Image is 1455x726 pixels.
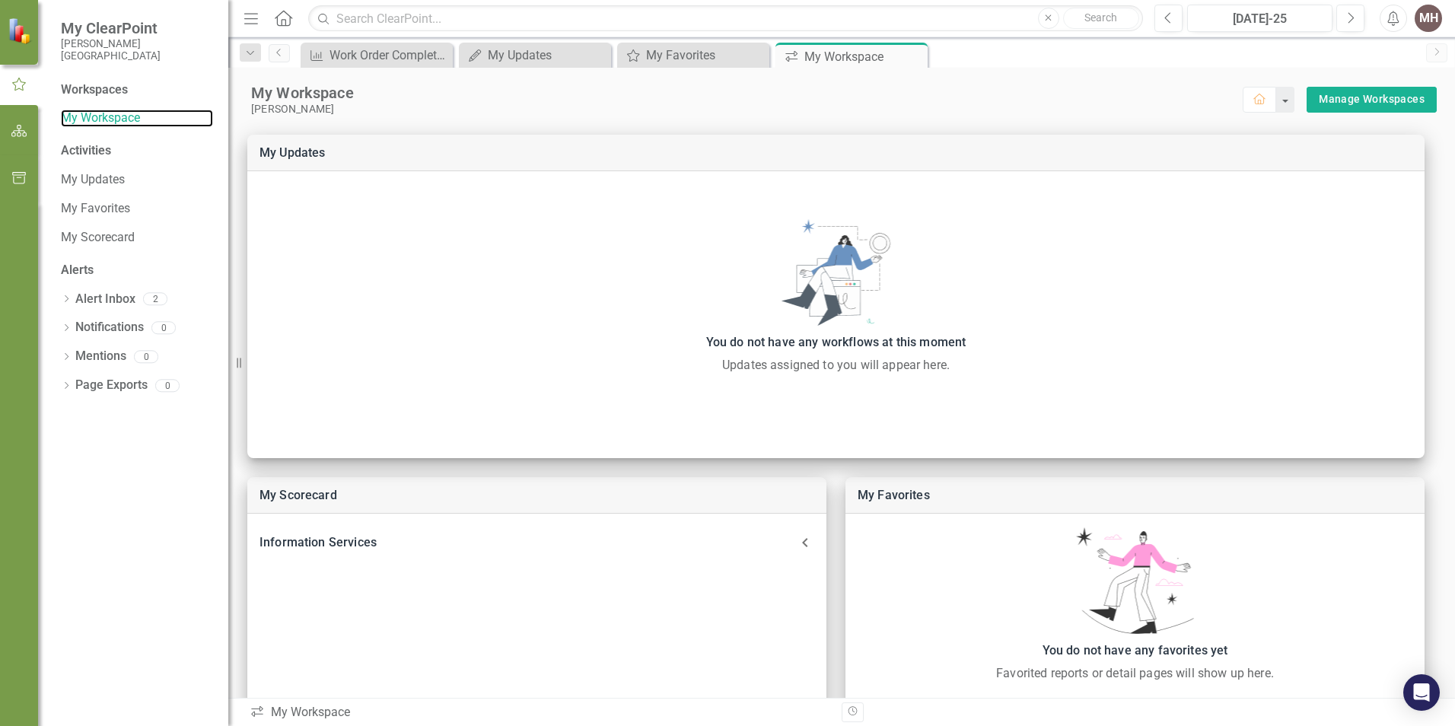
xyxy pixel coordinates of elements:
div: Workspaces [61,81,128,99]
div: My Updates [488,46,607,65]
div: Updates assigned to you will appear here. [255,356,1417,374]
button: Manage Workspaces [1307,87,1437,113]
a: Manage Workspaces [1319,90,1425,109]
small: [PERSON_NAME][GEOGRAPHIC_DATA] [61,37,213,62]
div: 2 [143,293,167,306]
a: My Updates [259,145,326,160]
button: [DATE]-25 [1187,5,1332,32]
input: Search ClearPoint... [308,5,1143,32]
div: Activities [61,142,213,160]
a: My Favorites [61,200,213,218]
div: 0 [155,379,180,392]
a: Mentions [75,348,126,365]
div: [PERSON_NAME] [251,103,1243,116]
div: 0 [134,350,158,363]
a: My Scorecard [61,229,213,247]
div: Information Services [259,532,796,553]
button: Search [1063,8,1139,29]
a: Alert Inbox [75,291,135,308]
a: My Updates [61,171,213,189]
a: My Favorites [621,46,766,65]
div: Work Order Completion [330,46,449,65]
span: My ClearPoint [61,19,213,37]
img: ClearPoint Strategy [8,17,34,43]
button: MH [1415,5,1442,32]
a: My Scorecard [259,488,337,502]
div: My Workspace [804,47,924,66]
div: 0 [151,321,176,334]
a: Work Order Completion [304,46,449,65]
a: My Updates [463,46,607,65]
div: Open Intercom Messenger [1403,674,1440,711]
div: split button [1307,87,1437,113]
div: My Workspace [251,83,1243,103]
a: My Workspace [61,110,213,127]
a: Page Exports [75,377,148,394]
div: Favorited reports or detail pages will show up here. [853,664,1417,683]
div: My Favorites [646,46,766,65]
a: My Favorites [858,488,930,502]
span: Search [1084,11,1117,24]
div: Alerts [61,262,213,279]
div: [DATE]-25 [1192,10,1327,28]
div: Information Services [247,526,826,559]
div: You do not have any workflows at this moment [255,332,1417,353]
a: Notifications [75,319,144,336]
div: My Workspace [250,704,830,721]
div: You do not have any favorites yet [853,640,1417,661]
